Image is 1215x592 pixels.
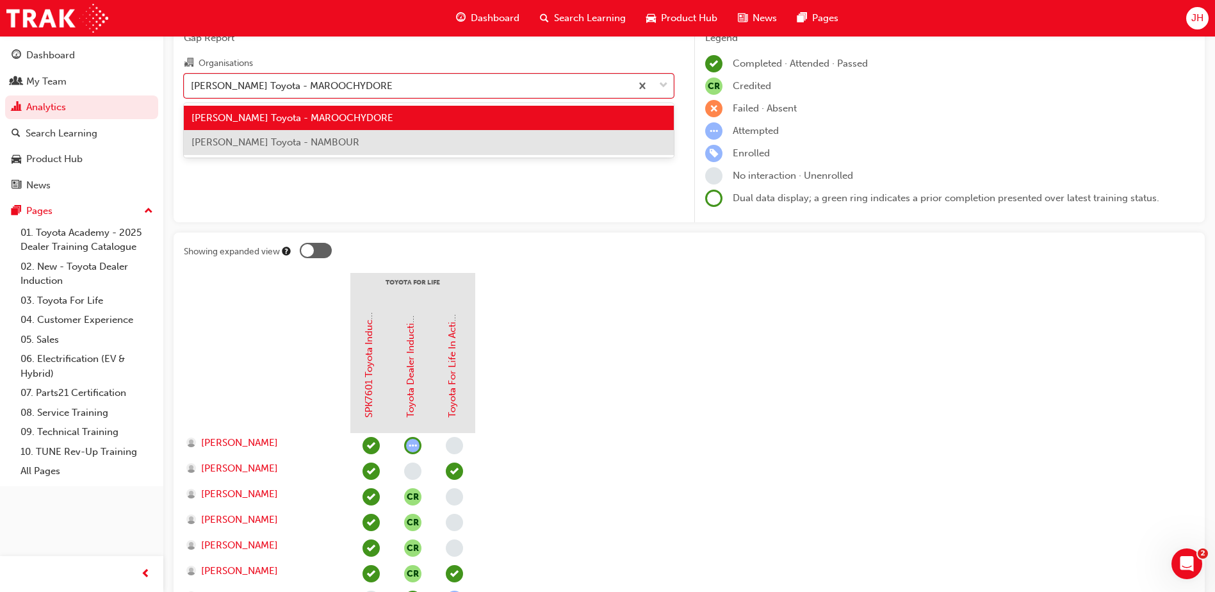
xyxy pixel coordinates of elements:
[201,487,278,502] span: [PERSON_NAME]
[15,403,158,423] a: 08. Service Training
[404,565,421,582] button: null-icon
[446,565,463,582] span: learningRecordVerb_ATTEND-icon
[15,422,158,442] a: 09. Technical Training
[15,257,158,291] a: 02. New - Toyota Dealer Induction
[646,10,656,26] span: car-icon
[705,78,722,95] span: null-icon
[733,103,797,114] span: Failed · Absent
[186,436,338,450] a: [PERSON_NAME]
[26,48,75,63] div: Dashboard
[12,180,21,192] span: news-icon
[733,80,771,92] span: Credited
[738,10,747,26] span: news-icon
[404,539,421,557] button: null-icon
[404,463,421,480] span: learningRecordVerb_NONE-icon
[12,76,21,88] span: people-icon
[15,349,158,383] a: 06. Electrification (EV & Hybrid)
[184,31,674,45] span: Gap Report
[12,50,21,62] span: guage-icon
[446,539,463,557] span: learningRecordVerb_NONE-icon
[26,74,67,89] div: My Team
[530,5,636,31] a: search-iconSearch Learning
[404,488,421,506] span: null-icon
[281,245,292,257] div: Tooltip anchor
[184,245,280,258] div: Showing expanded view
[363,249,375,418] a: SPK7601 Toyota Induction (eLearning)
[26,204,53,218] div: Pages
[363,539,380,557] span: learningRecordVerb_COMPLETE-icon
[5,70,158,94] a: My Team
[26,152,83,167] div: Product Hub
[192,112,393,124] span: [PERSON_NAME] Toyota - MAROOCHYDORE
[15,442,158,462] a: 10. TUNE Rev-Up Training
[12,102,21,113] span: chart-icon
[201,513,278,527] span: [PERSON_NAME]
[15,383,158,403] a: 07. Parts21 Certification
[201,436,278,450] span: [PERSON_NAME]
[5,174,158,197] a: News
[554,11,626,26] span: Search Learning
[186,538,338,553] a: [PERSON_NAME]
[15,330,158,350] a: 05. Sales
[5,147,158,171] a: Product Hub
[363,565,380,582] span: learningRecordVerb_PASS-icon
[1171,548,1202,579] iframe: Intercom live chat
[733,58,868,69] span: Completed · Attended · Passed
[15,310,158,330] a: 04. Customer Experience
[186,487,338,502] a: [PERSON_NAME]
[192,136,359,148] span: [PERSON_NAME] Toyota - NAMBOUR
[636,5,728,31] a: car-iconProduct Hub
[404,514,421,531] button: null-icon
[446,5,530,31] a: guage-iconDashboard
[733,192,1159,204] span: Dual data display; a green ring indicates a prior completion presented over latest training status.
[201,461,278,476] span: [PERSON_NAME]
[446,514,463,531] span: learningRecordVerb_NONE-icon
[199,57,253,70] div: Organisations
[5,44,158,67] a: Dashboard
[404,437,421,454] span: learningRecordVerb_ATTEMPT-icon
[1191,11,1203,26] span: JH
[201,538,278,553] span: [PERSON_NAME]
[446,488,463,506] span: learningRecordVerb_NONE-icon
[363,488,380,506] span: learningRecordVerb_PASS-icon
[659,78,668,94] span: down-icon
[1198,548,1208,559] span: 2
[141,566,151,582] span: prev-icon
[446,221,458,418] a: Toyota For Life In Action - Virtual Classroom
[5,199,158,223] button: Pages
[705,145,722,162] span: learningRecordVerb_ENROLL-icon
[350,273,475,305] div: Toyota For Life
[797,10,807,26] span: pages-icon
[728,5,787,31] a: news-iconNews
[705,55,722,72] span: learningRecordVerb_COMPLETE-icon
[186,461,338,476] a: [PERSON_NAME]
[363,463,380,480] span: learningRecordVerb_COMPLETE-icon
[5,41,158,199] button: DashboardMy TeamAnalyticsSearch LearningProduct HubNews
[26,126,97,141] div: Search Learning
[191,78,393,93] div: [PERSON_NAME] Toyota - MAROOCHYDORE
[446,463,463,480] span: learningRecordVerb_ATTEND-icon
[471,11,519,26] span: Dashboard
[15,223,158,257] a: 01. Toyota Academy - 2025 Dealer Training Catalogue
[705,167,722,185] span: learningRecordVerb_NONE-icon
[456,10,466,26] span: guage-icon
[184,58,193,69] span: organisation-icon
[661,11,717,26] span: Product Hub
[186,564,338,579] a: [PERSON_NAME]
[186,513,338,527] a: [PERSON_NAME]
[405,311,416,418] a: Toyota Dealer Induction
[753,11,777,26] span: News
[540,10,549,26] span: search-icon
[201,564,278,579] span: [PERSON_NAME]
[26,178,51,193] div: News
[15,461,158,481] a: All Pages
[15,291,158,311] a: 03. Toyota For Life
[12,154,21,165] span: car-icon
[705,31,1195,45] div: Legend
[363,437,380,454] span: learningRecordVerb_COMPLETE-icon
[363,514,380,531] span: learningRecordVerb_COMPLETE-icon
[12,128,20,140] span: search-icon
[5,122,158,145] a: Search Learning
[705,100,722,117] span: learningRecordVerb_FAIL-icon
